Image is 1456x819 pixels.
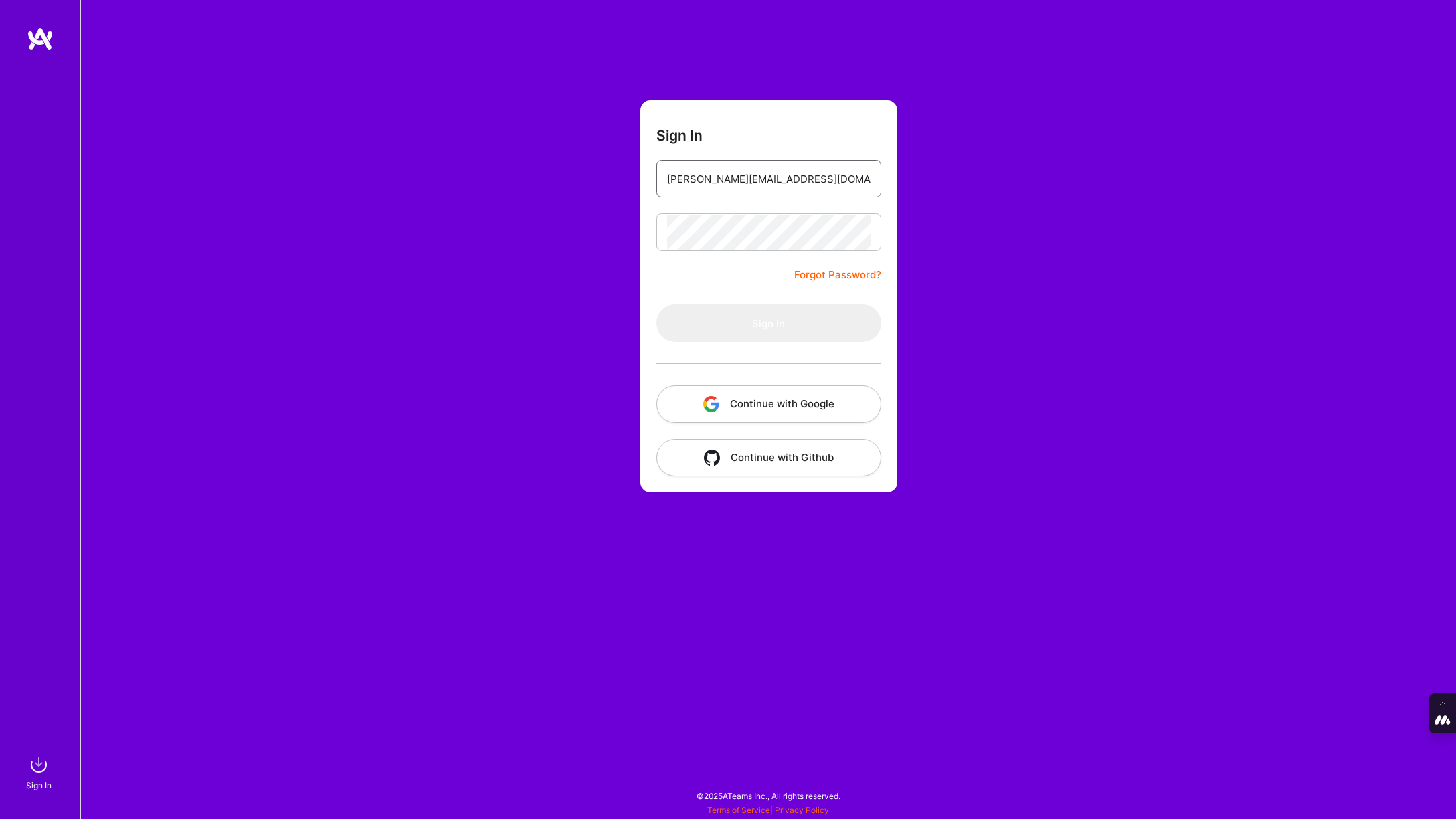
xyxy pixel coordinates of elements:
[656,439,881,476] button: Continue with Github
[775,805,829,815] a: Privacy Policy
[28,751,52,792] a: sign inSign In
[667,162,871,196] input: Email...
[26,778,52,792] div: Sign In
[656,385,881,423] button: Continue with Google
[25,751,52,778] img: sign in
[703,396,719,412] img: icon
[80,779,1456,812] div: © 2025 ATeams Inc., All rights reserved.
[707,805,770,815] a: Terms of Service
[707,805,829,815] span: |
[27,27,54,51] img: logo
[656,127,703,144] h3: Sign In
[704,450,720,466] img: icon
[656,304,881,342] button: Sign In
[794,267,881,283] a: Forgot Password?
